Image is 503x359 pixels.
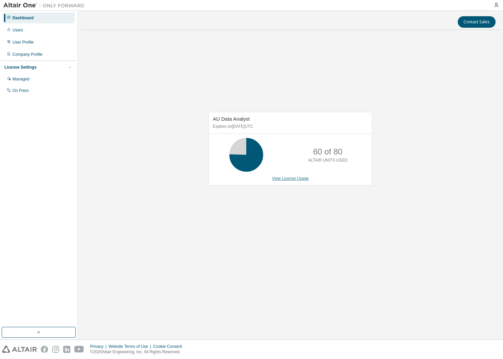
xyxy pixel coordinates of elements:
img: altair_logo.svg [2,346,37,353]
div: Dashboard [12,15,34,21]
img: facebook.svg [41,346,48,353]
img: youtube.svg [74,346,84,353]
div: Managed [12,76,29,82]
p: 60 of 80 [313,146,343,158]
img: linkedin.svg [63,346,70,353]
div: On Prem [12,88,29,93]
p: Expires on [DATE] UTC [213,124,366,129]
div: License Settings [4,65,36,70]
p: © 2025 Altair Engineering, Inc. All Rights Reserved. [90,349,186,355]
a: View License Usage [272,176,309,181]
div: Company Profile [12,52,43,57]
img: Altair One [3,2,88,9]
div: Privacy [90,344,108,349]
button: Contact Sales [458,16,496,28]
img: instagram.svg [52,346,59,353]
span: AU Data Analyst [213,116,250,122]
div: Website Terms of Use [108,344,153,349]
div: User Profile [12,40,34,45]
p: ALTAIR UNITS USED [308,158,347,163]
div: Users [12,27,23,33]
div: Cookie Consent [153,344,186,349]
